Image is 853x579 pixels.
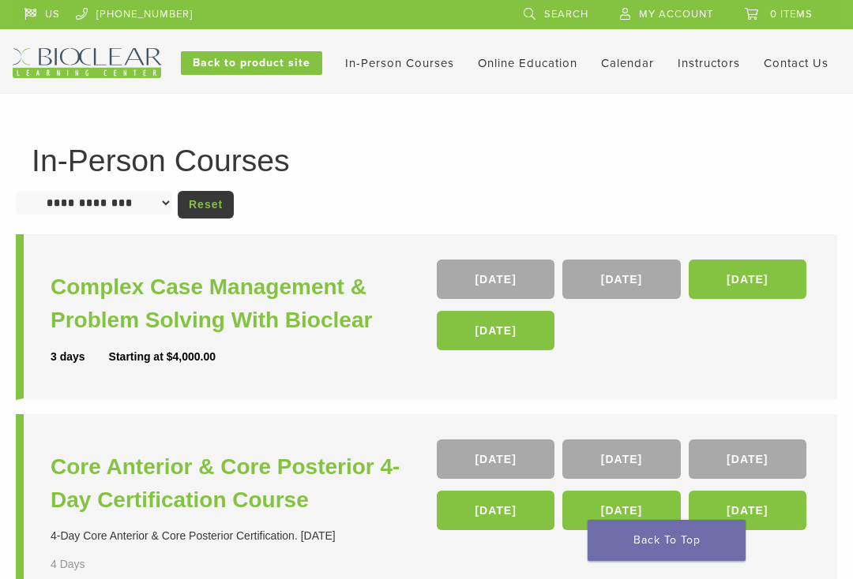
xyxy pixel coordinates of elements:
a: [DATE] [562,260,680,299]
a: Instructors [678,56,740,70]
a: In-Person Courses [345,56,454,70]
a: [DATE] [562,439,680,479]
a: Core Anterior & Core Posterior 4-Day Certification Course [51,450,430,517]
a: [DATE] [437,439,554,479]
a: Back to product site [181,51,322,75]
a: [DATE] [437,491,554,530]
h1: In-Person Courses [32,145,821,176]
a: Contact Us [764,56,829,70]
div: , , , , , [437,439,810,538]
a: Complex Case Management & Problem Solving With Bioclear [51,271,430,337]
span: Search [544,8,588,21]
div: 4-Day Core Anterior & Core Posterior Certification. [DATE] [51,528,430,544]
img: Bioclear [13,48,161,78]
a: [DATE] [437,311,554,350]
a: Online Education [478,56,577,70]
a: Reset [178,191,234,219]
span: My Account [639,8,713,21]
div: 3 days [51,349,109,365]
a: [DATE] [562,491,680,530]
a: [DATE] [689,260,806,299]
div: 4 Days [51,556,107,573]
div: , , , [437,260,810,358]
a: [DATE] [689,491,806,530]
span: 0 items [770,8,813,21]
a: Back To Top [588,520,746,561]
a: Calendar [601,56,654,70]
a: [DATE] [689,439,806,479]
div: Starting at $4,000.00 [109,349,216,365]
a: [DATE] [437,260,554,299]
